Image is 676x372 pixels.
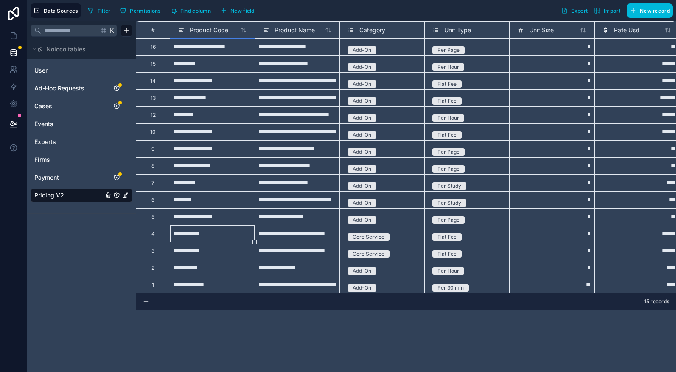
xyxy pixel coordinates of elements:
div: 9 [151,146,154,152]
a: Events [34,120,103,128]
div: Per Page [438,46,460,54]
div: Add-On [353,114,371,122]
span: Cases [34,102,52,110]
div: Per Study [438,182,461,190]
div: Core Service [353,250,384,258]
div: Add-On [353,46,371,54]
div: Flat Fee [438,80,457,88]
button: Noloco tables [31,43,127,55]
div: Per Hour [438,114,459,122]
span: Payment [34,173,59,182]
div: Flat Fee [438,131,457,139]
div: Pricing V2 [31,189,132,202]
div: Add-On [353,131,371,139]
div: # [144,27,162,33]
span: Events [34,120,53,128]
div: Add-On [353,80,371,88]
div: Cases [31,99,132,113]
div: Per Hour [438,63,459,71]
a: Payment [34,173,103,182]
div: Payment [31,171,132,184]
span: New field [230,8,255,14]
span: Noloco tables [46,45,86,54]
span: Export [571,8,588,14]
div: Per 30 min [438,284,464,292]
div: Add-On [353,97,371,105]
span: Import [604,8,620,14]
div: Per Page [438,148,460,156]
span: User [34,66,48,75]
div: Ad-Hoc Requests [31,82,132,95]
div: Flat Fee [438,233,457,241]
span: 15 records [644,298,669,305]
span: Rate Usd [614,26,640,34]
div: Add-On [353,284,371,292]
button: Import [591,3,623,18]
span: Unit Size [529,26,554,34]
div: Per Study [438,199,461,207]
div: Add-On [353,148,371,156]
div: Flat Fee [438,250,457,258]
div: Per Page [438,165,460,173]
div: Add-On [353,63,371,71]
span: New record [640,8,670,14]
div: 5 [151,214,154,220]
div: Add-On [353,165,371,173]
span: Permissions [130,8,160,14]
span: Pricing V2 [34,191,64,200]
div: Per Hour [438,267,459,275]
div: 16 [151,44,156,51]
button: Permissions [117,4,163,17]
div: 3 [151,248,154,254]
span: K [109,28,115,34]
div: 14 [150,78,156,85]
button: New record [627,3,673,18]
button: Data Sources [31,3,81,18]
div: 1 [152,282,154,288]
div: 2 [151,265,154,271]
span: Unit Type [444,26,471,34]
span: Data Sources [44,8,78,14]
button: Export [558,3,591,18]
div: 6 [151,197,154,203]
div: 12 [151,112,156,118]
a: Cases [34,102,103,110]
div: Add-On [353,267,371,275]
a: Ad-Hoc Requests [34,84,103,93]
div: Flat Fee [438,97,457,105]
div: Per Page [438,216,460,224]
span: Experts [34,138,56,146]
div: Core Service [353,233,384,241]
a: New record [623,3,673,18]
div: User [31,64,132,77]
a: Experts [34,138,103,146]
div: 13 [151,95,156,101]
div: 15 [151,61,156,68]
div: 8 [151,163,154,169]
span: Firms [34,155,50,164]
div: Firms [31,153,132,166]
span: Ad-Hoc Requests [34,84,84,93]
a: Pricing V2 [34,191,103,200]
div: 7 [151,180,154,186]
span: Product Name [275,26,315,34]
a: Permissions [117,4,167,17]
div: Add-On [353,199,371,207]
span: Category [359,26,385,34]
a: User [34,66,103,75]
div: Events [31,117,132,131]
div: Experts [31,135,132,149]
div: Add-On [353,182,371,190]
div: 4 [151,231,155,237]
button: Find column [167,4,214,17]
span: Find column [180,8,211,14]
span: Filter [98,8,111,14]
span: Product Code [190,26,228,34]
button: New field [217,4,258,17]
div: Add-On [353,216,371,224]
div: 10 [150,129,156,135]
button: Filter [84,4,114,17]
a: Firms [34,155,103,164]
